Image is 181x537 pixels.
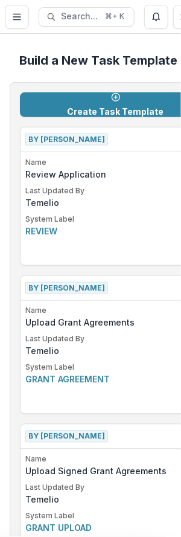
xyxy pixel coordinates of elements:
[25,133,108,146] span: By [PERSON_NAME]
[68,107,164,117] p: Create Task Template
[144,5,168,29] button: Notifications
[25,282,108,294] span: By [PERSON_NAME]
[103,10,127,23] div: ⌘ + K
[61,11,98,22] span: Search...
[5,5,29,29] button: Toggle Menu
[39,7,135,27] button: Search...
[25,431,108,443] span: By [PERSON_NAME]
